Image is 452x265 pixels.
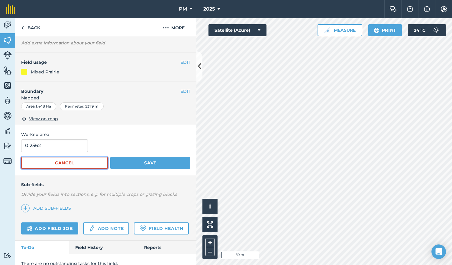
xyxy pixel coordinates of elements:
[424,5,430,13] img: svg+xml;base64,PHN2ZyB4bWxucz0iaHR0cDovL3d3dy53My5vcmcvMjAwMC9zdmciIHdpZHRoPSIxNyIgaGVpZ2h0PSIxNy...
[3,51,12,60] img: svg+xml;base64,PD94bWwgdmVyc2lvbj0iMS4wIiBlbmNvZGluZz0idXRmLTgiPz4KPCEtLSBHZW5lcmF0b3I6IEFkb2JlIE...
[209,202,211,210] span: i
[3,21,12,30] img: svg+xml;base64,PD94bWwgdmVyc2lvbj0iMS4wIiBlbmNvZGluZz0idXRmLTgiPz4KPCEtLSBHZW5lcmF0b3I6IEFkb2JlIE...
[406,6,414,12] img: A question mark icon
[205,247,215,256] button: –
[324,27,330,33] img: Ruler icon
[440,6,447,12] img: A cog icon
[207,221,213,228] img: Four arrows, one pointing top left, one top right, one bottom right and the last bottom left
[110,157,190,169] button: Save
[3,66,12,75] img: svg+xml;base64,PHN2ZyB4bWxucz0iaHR0cDovL3d3dy53My5vcmcvMjAwMC9zdmciIHdpZHRoPSI1NiIgaGVpZ2h0PSI2MC...
[3,36,12,45] img: svg+xml;base64,PHN2ZyB4bWxucz0iaHR0cDovL3d3dy53My5vcmcvMjAwMC9zdmciIHdpZHRoPSI1NiIgaGVpZ2h0PSI2MC...
[21,24,24,31] img: svg+xml;base64,PHN2ZyB4bWxucz0iaHR0cDovL3d3dy53My5vcmcvMjAwMC9zdmciIHdpZHRoPSI5IiBoZWlnaHQ9IjI0Ii...
[31,69,59,75] div: Mixed Prairie
[21,131,190,138] span: Worked area
[374,27,379,34] img: svg+xml;base64,PHN2ZyB4bWxucz0iaHR0cDovL3d3dy53My5vcmcvMjAwMC9zdmciIHdpZHRoPSIxOSIgaGVpZ2h0PSIyNC...
[205,238,215,247] button: +
[21,40,105,46] em: Add extra information about your field
[3,253,12,258] img: svg+xml;base64,PD94bWwgdmVyc2lvbj0iMS4wIiBlbmNvZGluZz0idXRmLTgiPz4KPCEtLSBHZW5lcmF0b3I6IEFkb2JlIE...
[179,5,187,13] span: PM
[21,222,78,234] a: Add field job
[21,115,58,122] button: View on map
[15,181,196,188] h4: Sub-fields
[21,102,56,110] div: Area : 1.448 Ha
[23,205,27,212] img: svg+xml;base64,PHN2ZyB4bWxucz0iaHR0cDovL3d3dy53My5vcmcvMjAwMC9zdmciIHdpZHRoPSIxNCIgaGVpZ2h0PSIyNC...
[83,222,129,234] a: Add note
[3,111,12,120] img: svg+xml;base64,PD94bWwgdmVyc2lvbj0iMS4wIiBlbmNvZGluZz0idXRmLTgiPz4KPCEtLSBHZW5lcmF0b3I6IEFkb2JlIE...
[203,5,215,13] span: 2025
[21,157,108,169] button: Cancel
[408,24,446,36] button: 24 °C
[414,24,425,36] span: 24 ° C
[180,88,190,95] button: EDIT
[15,18,46,36] a: Back
[21,204,73,212] a: Add sub-fields
[3,96,12,105] img: svg+xml;base64,PD94bWwgdmVyc2lvbj0iMS4wIiBlbmNvZGluZz0idXRmLTgiPz4KPCEtLSBHZW5lcmF0b3I6IEFkb2JlIE...
[151,18,196,36] button: More
[430,24,442,36] img: svg+xml;base64,PD94bWwgdmVyc2lvbj0iMS4wIiBlbmNvZGluZz0idXRmLTgiPz4KPCEtLSBHZW5lcmF0b3I6IEFkb2JlIE...
[15,82,180,95] h4: Boundary
[163,24,169,31] img: svg+xml;base64,PHN2ZyB4bWxucz0iaHR0cDovL3d3dy53My5vcmcvMjAwMC9zdmciIHdpZHRoPSIyMCIgaGVpZ2h0PSIyNC...
[60,102,104,110] div: Perimeter : 531.9 m
[89,225,95,232] img: svg+xml;base64,PD94bWwgdmVyc2lvbj0iMS4wIiBlbmNvZGluZz0idXRmLTgiPz4KPCEtLSBHZW5lcmF0b3I6IEFkb2JlIE...
[15,241,69,254] a: To-Do
[3,157,12,165] img: svg+xml;base64,PD94bWwgdmVyc2lvbj0iMS4wIiBlbmNvZGluZz0idXRmLTgiPz4KPCEtLSBHZW5lcmF0b3I6IEFkb2JlIE...
[431,244,446,259] div: Open Intercom Messenger
[368,24,402,36] button: Print
[208,24,266,36] button: Satellite (Azure)
[202,199,218,214] button: i
[134,222,189,234] a: Field Health
[21,115,27,122] img: svg+xml;base64,PHN2ZyB4bWxucz0iaHR0cDovL3d3dy53My5vcmcvMjAwMC9zdmciIHdpZHRoPSIxOCIgaGVpZ2h0PSIyNC...
[21,192,177,197] em: Divide your fields into sections, e.g. for multiple crops or grazing blocks
[15,95,196,101] span: Mapped
[3,81,12,90] img: svg+xml;base64,PHN2ZyB4bWxucz0iaHR0cDovL3d3dy53My5vcmcvMjAwMC9zdmciIHdpZHRoPSI1NiIgaGVpZ2h0PSI2MC...
[3,126,12,135] img: svg+xml;base64,PD94bWwgdmVyc2lvbj0iMS4wIiBlbmNvZGluZz0idXRmLTgiPz4KPCEtLSBHZW5lcmF0b3I6IEFkb2JlIE...
[389,6,397,12] img: Two speech bubbles overlapping with the left bubble in the forefront
[318,24,362,36] button: Measure
[138,241,196,254] a: Reports
[6,4,15,14] img: fieldmargin Logo
[27,225,32,232] img: svg+xml;base64,PD94bWwgdmVyc2lvbj0iMS4wIiBlbmNvZGluZz0idXRmLTgiPz4KPCEtLSBHZW5lcmF0b3I6IEFkb2JlIE...
[29,115,58,122] span: View on map
[69,241,138,254] a: Field History
[180,59,190,66] button: EDIT
[21,59,180,66] h4: Field usage
[3,141,12,150] img: svg+xml;base64,PD94bWwgdmVyc2lvbj0iMS4wIiBlbmNvZGluZz0idXRmLTgiPz4KPCEtLSBHZW5lcmF0b3I6IEFkb2JlIE...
